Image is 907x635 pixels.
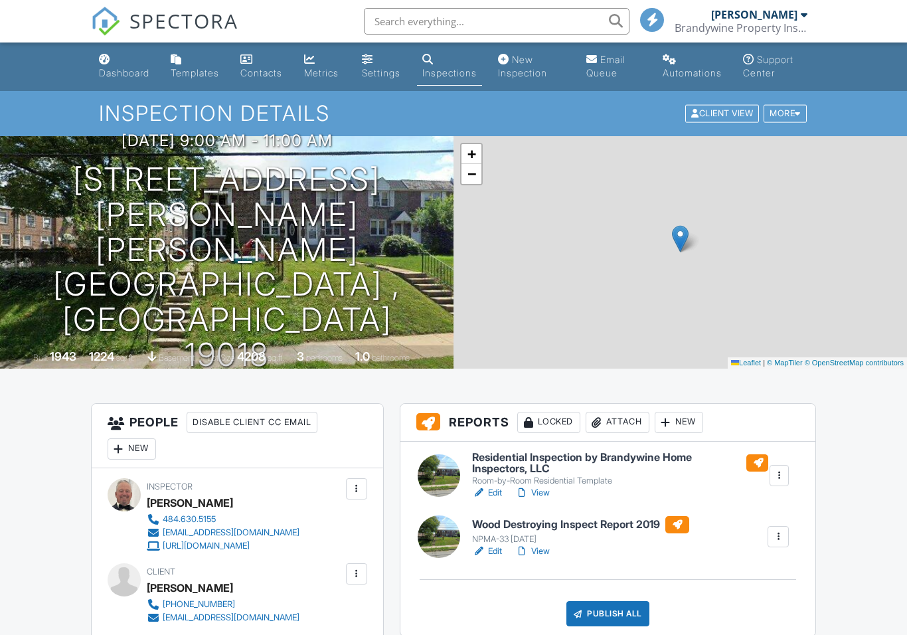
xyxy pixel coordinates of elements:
[147,513,299,526] a: 484.630.5155
[147,482,193,492] span: Inspector
[122,132,333,149] h3: [DATE] 9:00 am - 11:00 am
[731,359,761,367] a: Leaflet
[147,493,233,513] div: [PERSON_NAME]
[400,404,815,442] h3: Reports
[297,349,304,363] div: 3
[357,48,406,86] a: Settings
[147,598,299,611] a: [PHONE_NUMBER]
[163,527,299,538] div: [EMAIL_ADDRESS][DOMAIN_NAME]
[711,8,797,21] div: [PERSON_NAME]
[417,48,482,86] a: Inspections
[566,601,649,626] div: Publish All
[675,21,807,35] div: Brandywine Property Inspections
[147,539,299,553] a: [URL][DOMAIN_NAME]
[738,48,813,86] a: Support Center
[94,48,155,86] a: Dashboard
[91,7,120,36] img: The Best Home Inspection Software - Spectora
[306,353,343,363] span: bedrooms
[163,541,250,551] div: [URL][DOMAIN_NAME]
[472,452,768,487] a: Residential Inspection by Brandywine Home Inspectors, LLC Room-by-Room Residential Template
[586,412,649,433] div: Attach
[304,67,339,78] div: Metrics
[581,48,647,86] a: Email Queue
[472,516,689,533] h6: Wood Destroying Inspect Report 2019
[129,7,238,35] span: SPECTORA
[422,67,477,78] div: Inspections
[515,545,550,558] a: View
[493,48,570,86] a: New Inspection
[50,349,76,363] div: 1943
[672,225,689,252] img: Marker
[108,438,156,460] div: New
[268,353,284,363] span: sq.ft.
[685,105,759,123] div: Client View
[92,404,383,468] h3: People
[163,514,216,525] div: 484.630.5155
[163,599,235,610] div: [PHONE_NUMBER]
[684,108,762,118] a: Client View
[33,353,48,363] span: Built
[147,578,233,598] div: [PERSON_NAME]
[21,162,432,373] h1: [STREET_ADDRESS][PERSON_NAME] [PERSON_NAME][GEOGRAPHIC_DATA] , [GEOGRAPHIC_DATA] 19018
[467,165,476,182] span: −
[240,67,282,78] div: Contacts
[467,145,476,162] span: +
[498,54,547,78] div: New Inspection
[235,48,289,86] a: Contacts
[472,534,689,545] div: NPMA-33 [DATE]
[207,353,235,363] span: Lot Size
[99,102,807,125] h1: Inspection Details
[91,18,238,46] a: SPECTORA
[165,48,224,86] a: Templates
[171,67,219,78] div: Templates
[461,144,481,164] a: Zoom in
[461,164,481,184] a: Zoom out
[147,567,175,577] span: Client
[517,412,580,433] div: Locked
[472,476,768,486] div: Room-by-Room Residential Template
[355,349,370,363] div: 1.0
[767,359,803,367] a: © MapTiler
[89,349,114,363] div: 1224
[586,54,625,78] div: Email Queue
[364,8,629,35] input: Search everything...
[159,353,195,363] span: basement
[187,412,317,433] div: Disable Client CC Email
[299,48,345,86] a: Metrics
[147,611,299,624] a: [EMAIL_ADDRESS][DOMAIN_NAME]
[743,54,793,78] div: Support Center
[362,67,400,78] div: Settings
[472,516,689,545] a: Wood Destroying Inspect Report 2019 NPMA-33 [DATE]
[99,67,149,78] div: Dashboard
[763,359,765,367] span: |
[655,412,703,433] div: New
[237,349,266,363] div: 4208
[764,105,807,123] div: More
[472,452,768,475] h6: Residential Inspection by Brandywine Home Inspectors, LLC
[163,612,299,623] div: [EMAIL_ADDRESS][DOMAIN_NAME]
[657,48,727,86] a: Automations (Basic)
[116,353,135,363] span: sq. ft.
[663,67,722,78] div: Automations
[515,486,550,499] a: View
[472,545,502,558] a: Edit
[805,359,904,367] a: © OpenStreetMap contributors
[147,526,299,539] a: [EMAIL_ADDRESS][DOMAIN_NAME]
[372,353,410,363] span: bathrooms
[472,486,502,499] a: Edit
